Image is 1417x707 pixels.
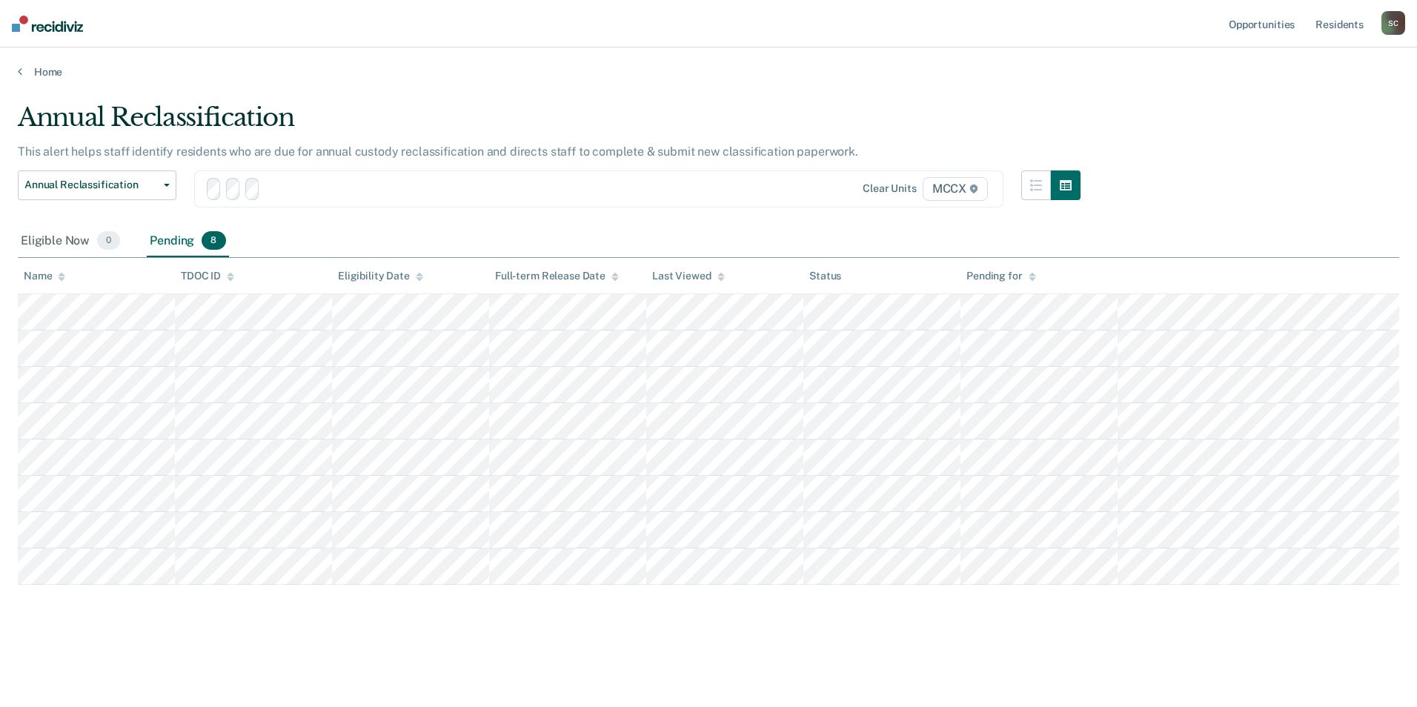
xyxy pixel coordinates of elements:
p: This alert helps staff identify residents who are due for annual custody reclassification and dir... [18,145,858,159]
div: Clear units [863,182,917,195]
img: Recidiviz [12,16,83,32]
div: Name [24,270,65,282]
div: Eligibility Date [338,270,423,282]
div: Annual Reclassification [18,102,1081,145]
div: TDOC ID [181,270,234,282]
a: Home [18,65,1399,79]
div: Pending for [966,270,1035,282]
button: SC [1381,11,1405,35]
span: Annual Reclassification [24,179,158,191]
div: Last Viewed [652,270,724,282]
div: Pending8 [147,225,228,258]
button: Annual Reclassification [18,170,176,200]
span: 8 [202,231,225,250]
iframe: Intercom live chat [1367,657,1402,692]
div: Status [809,270,841,282]
div: Eligible Now0 [18,225,123,258]
div: Full-term Release Date [495,270,619,282]
span: MCCX [923,177,988,201]
div: S C [1381,11,1405,35]
span: 0 [97,231,120,250]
